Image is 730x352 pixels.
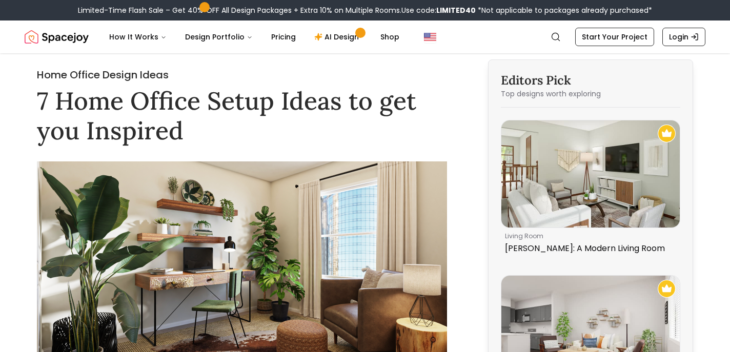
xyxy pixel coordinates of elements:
h2: Home Office Design Ideas [37,68,461,82]
img: Recommended Spacejoy Design - A Statement Rug: Urban Boho Living Room [658,280,676,298]
p: Top designs worth exploring [501,89,680,99]
a: Pricing [263,27,304,47]
a: Boho Bliss: A Modern Living RoomRecommended Spacejoy Design - Boho Bliss: A Modern Living Roomliv... [501,120,680,259]
a: Start Your Project [575,28,654,46]
img: Spacejoy Logo [25,27,89,47]
button: How It Works [101,27,175,47]
p: [PERSON_NAME]: A Modern Living Room [505,242,672,255]
span: *Not applicable to packages already purchased* [476,5,652,15]
span: Use code: [401,5,476,15]
img: United States [424,31,436,43]
h1: 7 Home Office Setup Ideas to get you Inspired [37,86,461,145]
nav: Main [101,27,408,47]
a: Shop [372,27,408,47]
img: Recommended Spacejoy Design - Boho Bliss: A Modern Living Room [658,125,676,142]
b: LIMITED40 [436,5,476,15]
button: Design Portfolio [177,27,261,47]
nav: Global [25,20,705,53]
h3: Editors Pick [501,72,680,89]
a: Login [662,28,705,46]
a: AI Design [306,27,370,47]
a: Spacejoy [25,27,89,47]
p: living room [505,232,672,240]
img: Boho Bliss: A Modern Living Room [501,120,680,227]
div: Limited-Time Flash Sale – Get 40% OFF All Design Packages + Extra 10% on Multiple Rooms. [78,5,652,15]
